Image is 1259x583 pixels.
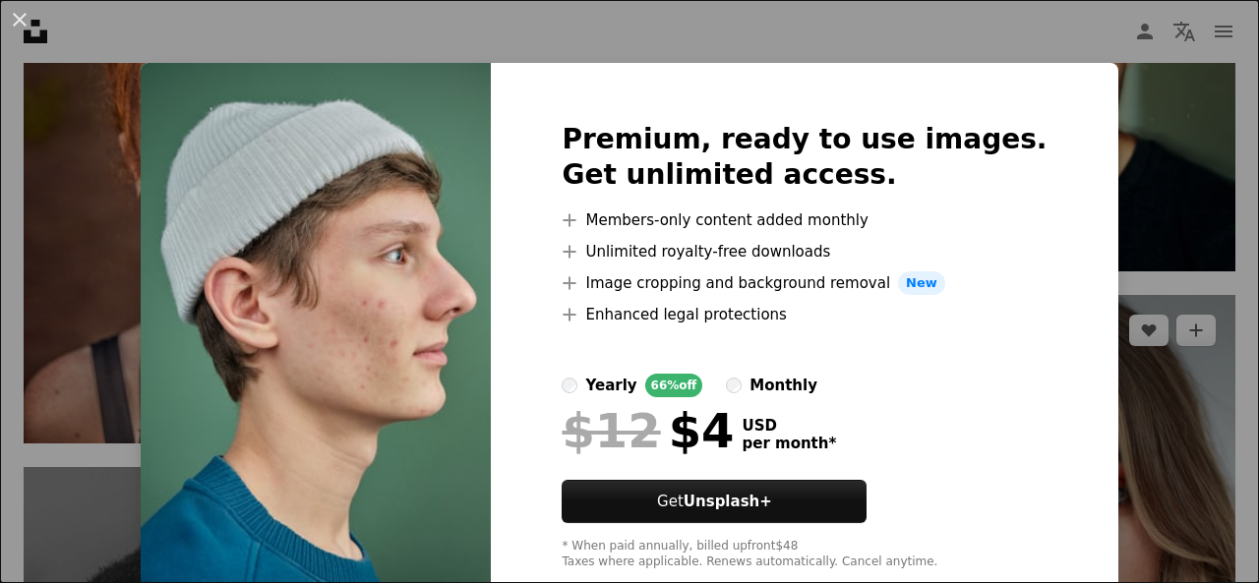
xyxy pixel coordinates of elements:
li: Enhanced legal protections [562,303,1047,326]
span: New [898,271,945,295]
span: USD [742,417,836,435]
div: yearly [585,374,636,397]
strong: Unsplash+ [684,493,772,510]
input: monthly [726,378,742,393]
button: GetUnsplash+ [562,480,867,523]
div: 66% off [645,374,703,397]
li: Unlimited royalty-free downloads [562,240,1047,263]
div: monthly [749,374,817,397]
li: Members-only content added monthly [562,208,1047,232]
div: * When paid annually, billed upfront $48 Taxes where applicable. Renews automatically. Cancel any... [562,539,1047,570]
span: per month * [742,435,836,452]
div: $4 [562,405,734,456]
span: $12 [562,405,660,456]
input: yearly66%off [562,378,577,393]
li: Image cropping and background removal [562,271,1047,295]
h2: Premium, ready to use images. Get unlimited access. [562,122,1047,193]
